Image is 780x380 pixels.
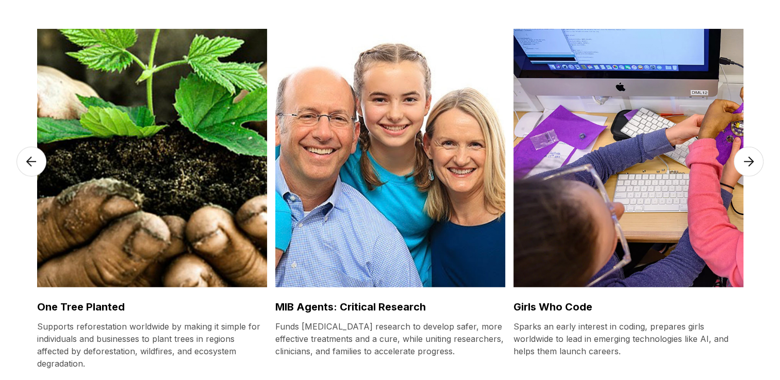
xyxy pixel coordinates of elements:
[37,29,267,287] img: One Tree Planted
[37,320,267,370] p: Supports reforestation worldwide by making it simple for individuals and businesses to plant tree...
[513,320,743,357] p: Sparks an early interest in coding, prepares girls worldwide to lead in emerging technologies lik...
[275,300,505,314] h3: MIB Agents: Critical Research
[37,300,267,314] h3: One Tree Planted
[275,320,505,357] p: Funds [MEDICAL_DATA] research to develop safer, more effective treatments and a cure, while uniti...
[513,29,743,287] img: Girls Who Code
[750,200,760,211] button: Next
[275,29,505,287] img: MIB Agents: Critical Research
[20,200,30,211] button: Previous
[513,300,743,314] h3: Girls Who Code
